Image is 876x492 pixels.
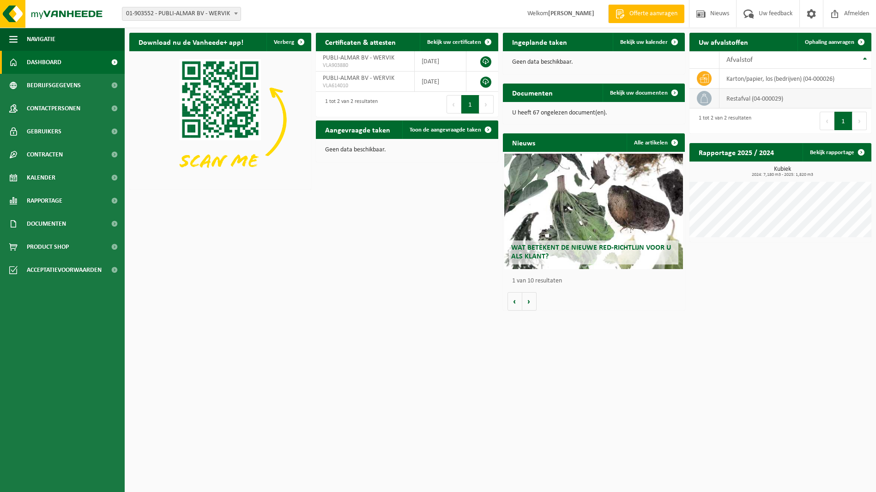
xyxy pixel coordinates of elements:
[726,56,753,64] span: Afvalstof
[627,9,680,18] span: Offerte aanvragen
[603,84,684,102] a: Bekijk uw documenten
[427,39,481,45] span: Bekijk uw certificaten
[512,278,680,284] p: 1 van 10 resultaten
[27,258,102,282] span: Acceptatievoorwaarden
[507,292,522,311] button: Vorige
[694,111,751,131] div: 1 tot 2 van 2 resultaten
[320,94,378,114] div: 1 tot 2 van 2 resultaten
[420,33,497,51] a: Bekijk uw certificaten
[805,39,854,45] span: Ophaling aanvragen
[504,154,683,269] a: Wat betekent de nieuwe RED-richtlijn voor u als klant?
[719,89,871,108] td: restafval (04-000029)
[415,72,466,92] td: [DATE]
[129,51,311,188] img: Download de VHEPlus App
[415,51,466,72] td: [DATE]
[548,10,594,17] strong: [PERSON_NAME]
[610,90,668,96] span: Bekijk uw documenten
[323,82,407,90] span: VLA614010
[694,173,871,177] span: 2024: 7,180 m3 - 2025: 1,820 m3
[512,110,676,116] p: U heeft 67 ongelezen document(en).
[27,235,69,258] span: Product Shop
[27,51,61,74] span: Dashboard
[461,95,479,114] button: 1
[27,166,55,189] span: Kalender
[694,166,871,177] h3: Kubiek
[27,97,80,120] span: Contactpersonen
[122,7,241,20] span: 01-903552 - PUBLI-ALMAR BV - WERVIK
[410,127,481,133] span: Toon de aangevraagde taken
[316,120,399,138] h2: Aangevraagde taken
[620,39,668,45] span: Bekijk uw kalender
[803,143,870,162] a: Bekijk rapportage
[316,33,405,51] h2: Certificaten & attesten
[522,292,537,311] button: Volgende
[512,59,676,66] p: Geen data beschikbaar.
[797,33,870,51] a: Ophaling aanvragen
[479,95,494,114] button: Next
[689,33,757,51] h2: Uw afvalstoffen
[503,84,562,102] h2: Documenten
[447,95,461,114] button: Previous
[274,39,294,45] span: Verberg
[27,143,63,166] span: Contracten
[27,189,62,212] span: Rapportage
[834,112,852,130] button: 1
[627,133,684,152] a: Alle artikelen
[27,212,66,235] span: Documenten
[608,5,684,23] a: Offerte aanvragen
[613,33,684,51] a: Bekijk uw kalender
[323,75,394,82] span: PUBLI-ALMAR BV - WERVIK
[719,69,871,89] td: karton/papier, los (bedrijven) (04-000026)
[27,120,61,143] span: Gebruikers
[402,120,497,139] a: Toon de aangevraagde taken
[27,74,81,97] span: Bedrijfsgegevens
[325,147,489,153] p: Geen data beschikbaar.
[122,7,241,21] span: 01-903552 - PUBLI-ALMAR BV - WERVIK
[27,28,55,51] span: Navigatie
[820,112,834,130] button: Previous
[323,54,394,61] span: PUBLI-ALMAR BV - WERVIK
[503,33,576,51] h2: Ingeplande taken
[266,33,310,51] button: Verberg
[511,244,671,260] span: Wat betekent de nieuwe RED-richtlijn voor u als klant?
[689,143,783,161] h2: Rapportage 2025 / 2024
[323,62,407,69] span: VLA903880
[852,112,867,130] button: Next
[503,133,544,151] h2: Nieuws
[129,33,253,51] h2: Download nu de Vanheede+ app!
